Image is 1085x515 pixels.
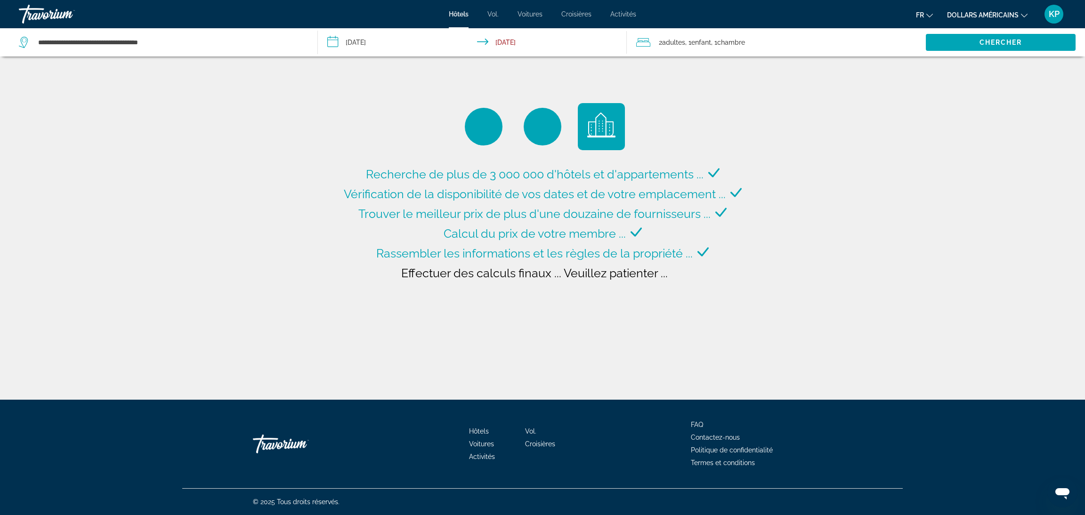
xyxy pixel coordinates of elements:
[916,8,933,22] button: Changer de langue
[518,10,542,18] a: Voitures
[449,10,469,18] a: Hôtels
[685,36,711,49] span: , 1
[253,430,347,458] a: Travorium
[253,498,340,506] font: © 2025 Tous droits réservés.
[469,427,489,435] a: Hôtels
[926,34,1076,51] button: Chercher
[1047,477,1077,507] iframe: Bouton de lancement de la fenêtre de messagerie
[344,187,726,201] span: Vérification de la disponibilité de vos dates et de votre emplacement ...
[366,167,704,181] span: Recherche de plus de 3 000 000 d'hôtels et d'appartements ...
[19,2,113,26] a: Travorium
[691,39,711,46] span: Enfant
[469,453,495,460] a: Activités
[662,39,685,46] span: Adultes
[711,36,745,49] span: , 1
[469,440,494,448] a: Voitures
[659,36,685,49] span: 2
[947,11,1019,19] font: dollars américains
[561,10,591,18] a: Croisières
[487,10,499,18] a: Vol.
[691,446,773,454] a: Politique de confidentialité
[318,28,626,56] button: Check-in date: Feb 19, 2026 Check-out date: Feb 20, 2026
[691,434,740,441] a: Contactez-nous
[358,207,711,221] span: Trouver le meilleur prix de plus d'une douzaine de fournisseurs ...
[717,39,745,46] span: Chambre
[691,421,703,428] a: FAQ
[1042,4,1066,24] button: Menu utilisateur
[980,39,1022,46] span: Chercher
[401,266,668,280] span: Effectuer des calculs finaux ... Veuillez patienter ...
[691,459,755,467] a: Termes et conditions
[1049,9,1060,19] font: KP
[525,427,536,435] a: Vol.
[376,246,693,260] span: Rassembler les informations et les règles de la propriété ...
[627,28,926,56] button: Travelers: 2 adults, 1 child
[916,11,924,19] font: fr
[610,10,636,18] a: Activités
[525,440,555,448] a: Croisières
[947,8,1028,22] button: Changer de devise
[444,226,626,241] span: Calcul du prix de votre membre ...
